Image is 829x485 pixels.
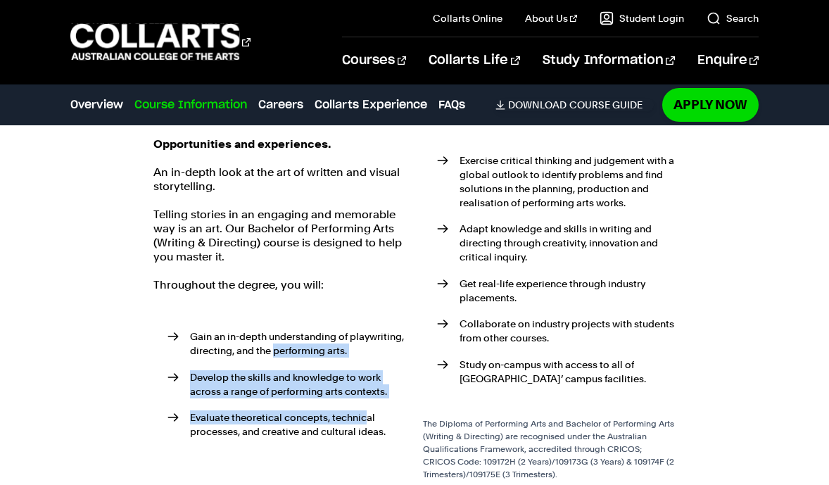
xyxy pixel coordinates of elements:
a: About Us [525,11,577,25]
p: Collaborate on industry projects with students from other courses. [460,317,676,345]
a: DownloadCourse Guide [495,99,654,111]
a: Courses [342,37,406,84]
p: Throughout the degree, you will: [153,278,406,292]
a: Careers [258,96,303,113]
p: Adapt knowledge and skills in writing and directing through creativity, innovation and critical i... [460,222,676,264]
a: Overview [70,96,123,113]
a: Study Information [543,37,675,84]
a: FAQs [438,96,465,113]
strong: Opportunities and experiences. [153,137,331,151]
div: The Diploma of Performing Arts and Bachelor of Performing Arts (Writing & Directing) are recognis... [423,417,676,481]
div: Go to homepage [70,22,251,62]
p: Evaluate theoretical concepts, technical processes, and creative and cultural ideas. [190,410,406,439]
a: Course Information [134,96,247,113]
a: Enquire [697,37,759,84]
p: An in-depth look at the art of written and visual storytelling. Telling stories in an engaging an... [153,165,406,264]
a: Search [707,11,759,25]
p: Get real-life experience through industry placements. [460,277,676,305]
a: Student Login [600,11,684,25]
span: Download [508,99,567,111]
p: Develop the skills and knowledge to work across a range of performing arts contexts. [190,370,406,398]
a: Apply Now [662,88,759,121]
a: Collarts Experience [315,96,427,113]
p: Study on-campus with access to all of [GEOGRAPHIC_DATA]’ campus facilities. [460,358,676,386]
p: Gain an in-depth understanding of playwriting, directing, and the performing arts. [190,329,406,358]
a: Collarts Online [433,11,502,25]
a: Collarts Life [429,37,519,84]
li: Exercise critical thinking and judgement with a global outlook to identify problems and find solu... [437,153,676,210]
